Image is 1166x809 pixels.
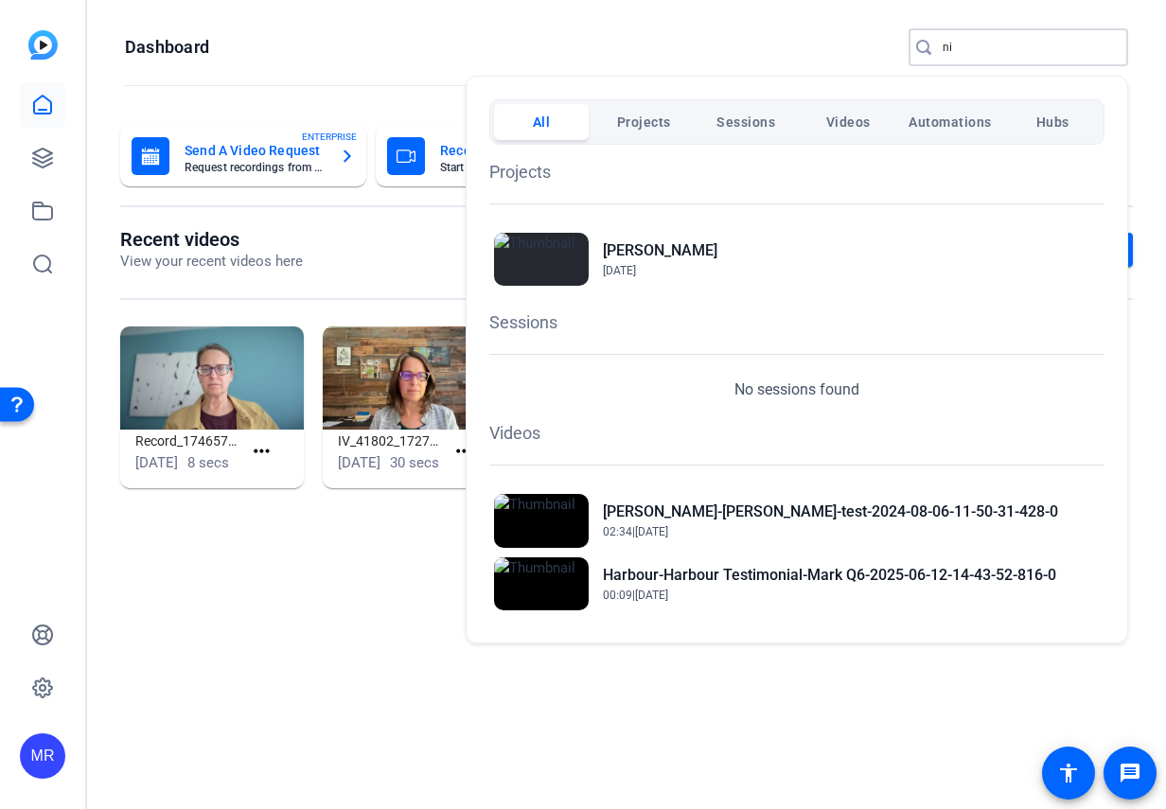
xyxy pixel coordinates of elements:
[826,105,871,139] span: Videos
[632,525,635,538] span: |
[603,501,1058,523] h2: [PERSON_NAME]-[PERSON_NAME]-test-2024-08-06-11-50-31-428-0
[494,620,589,673] img: Thumbnail
[603,589,632,602] span: 00:09
[1036,105,1069,139] span: Hubs
[635,525,668,538] span: [DATE]
[617,105,671,139] span: Projects
[603,564,1056,587] h2: Harbour-Harbour Testimonial-Mark Q6-2025-06-12-14-43-52-816-0
[489,159,1104,185] h1: Projects
[489,309,1104,335] h1: Sessions
[635,589,668,602] span: [DATE]
[533,105,551,139] span: All
[489,420,1104,446] h1: Videos
[603,264,636,277] span: [DATE]
[603,239,717,262] h2: [PERSON_NAME]
[909,105,992,139] span: Automations
[494,233,589,286] img: Thumbnail
[494,494,589,547] img: Thumbnail
[734,378,859,401] p: No sessions found
[716,105,775,139] span: Sessions
[494,557,589,610] img: Thumbnail
[632,589,635,602] span: |
[603,525,632,538] span: 02:34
